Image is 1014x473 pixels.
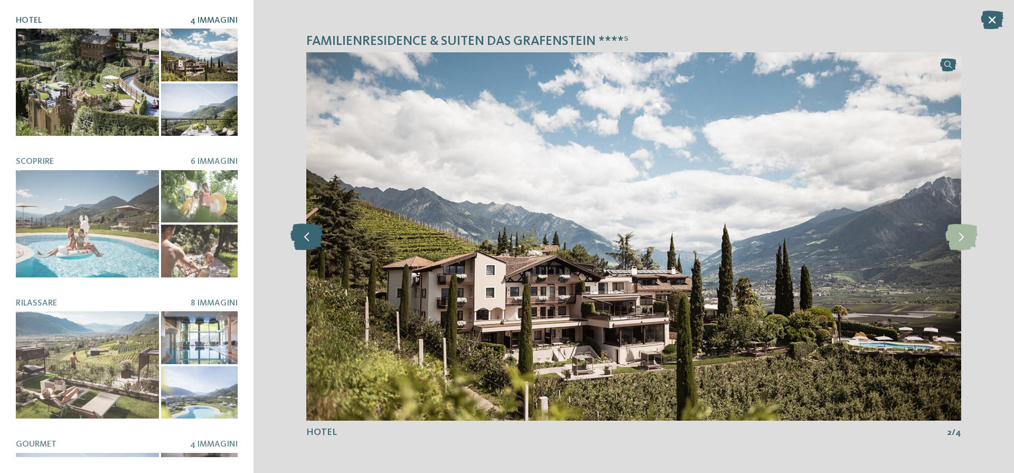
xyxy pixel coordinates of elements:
[306,32,628,51] span: Familienresidence & Suiten Das Grafenstein ****ˢ
[191,299,238,308] span: 8 Immagini
[190,16,238,25] span: 4 Immagini
[16,16,42,25] span: Hotel
[16,299,57,308] span: Rilassare
[952,427,955,439] span: /
[16,157,54,166] span: Scoprire
[955,427,961,439] span: 4
[190,440,238,449] span: 4 Immagini
[306,52,961,421] img: Familienresidence & Suiten Das Grafenstein ****ˢ
[306,428,337,437] span: Hotel
[16,440,57,449] span: Gourmet
[947,427,952,439] span: 2
[191,157,238,166] span: 6 Immagini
